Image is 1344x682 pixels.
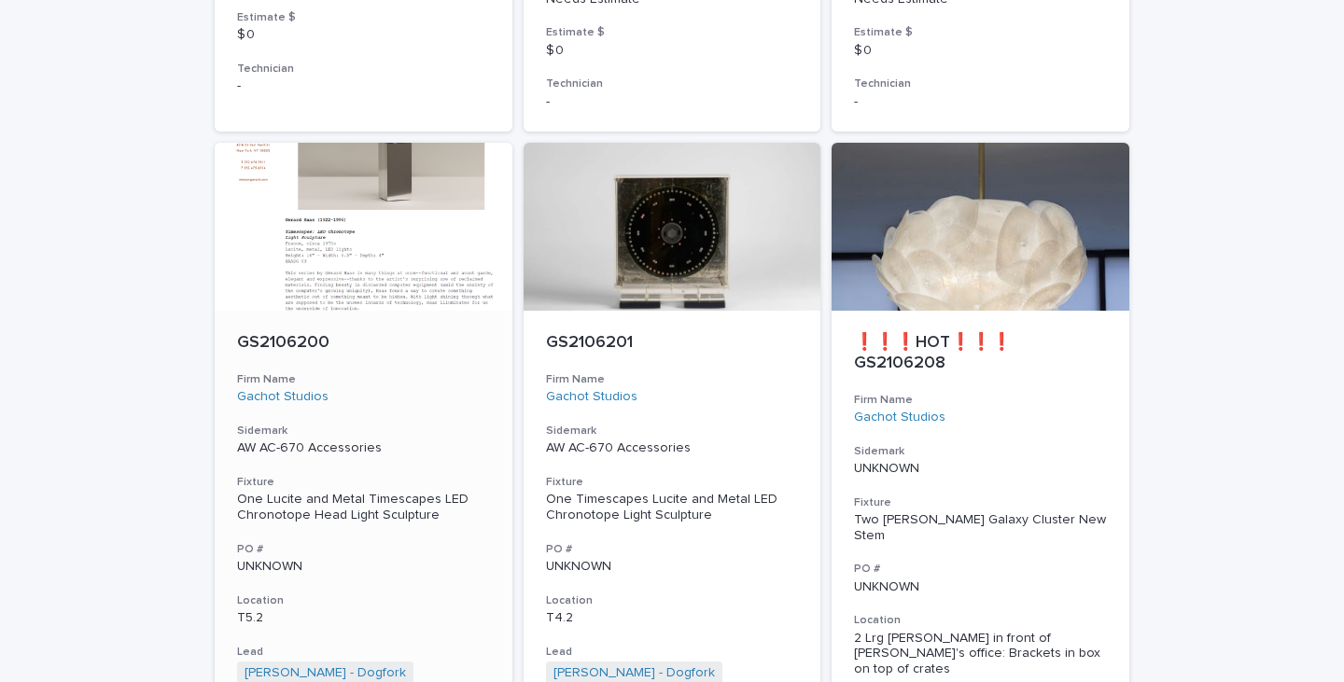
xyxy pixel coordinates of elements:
[237,645,490,660] h3: Lead
[245,665,406,681] a: [PERSON_NAME] - Dogfork
[854,631,1107,677] p: 2 Lrg [PERSON_NAME] in front of [PERSON_NAME]'s office: Brackets in box on top of crates
[237,389,329,405] a: Gachot Studios
[546,25,799,40] h3: Estimate $
[854,43,1107,59] p: $ 0
[237,424,490,438] h3: Sidemark
[237,440,490,456] p: AW AC-670 Accessories
[546,372,799,387] h3: Firm Name
[854,94,1107,110] p: -
[237,542,490,557] h3: PO #
[546,610,799,626] p: T4.2
[854,444,1107,459] h3: Sidemark
[237,62,490,77] h3: Technician
[854,613,1107,628] h3: Location
[854,562,1107,577] h3: PO #
[546,43,799,59] p: $ 0
[854,495,1107,510] h3: Fixture
[237,475,490,490] h3: Fixture
[546,94,799,110] p: -
[237,333,490,354] p: GS2106200
[546,77,799,91] h3: Technician
[854,333,1107,373] p: ❗❗❗HOT❗❗❗ GS2106208
[546,424,799,438] h3: Sidemark
[854,579,1107,595] p: UNKNOWN
[854,461,1107,477] p: UNKNOWN
[546,440,799,456] p: AW AC-670 Accessories
[546,333,799,354] p: GS2106201
[237,27,490,43] p: $ 0
[553,665,715,681] a: [PERSON_NAME] - Dogfork
[546,542,799,557] h3: PO #
[237,593,490,608] h3: Location
[237,10,490,25] h3: Estimate $
[237,372,490,387] h3: Firm Name
[854,25,1107,40] h3: Estimate $
[546,593,799,608] h3: Location
[237,78,490,94] p: -
[237,559,490,575] p: UNKNOWN
[854,77,1107,91] h3: Technician
[546,645,799,660] h3: Lead
[237,610,490,626] p: T5.2
[854,410,945,425] a: Gachot Studios
[546,475,799,490] h3: Fixture
[546,559,799,575] p: UNKNOWN
[854,393,1107,408] h3: Firm Name
[546,492,799,523] div: One Timescapes Lucite and Metal LED Chronotope Light Sculpture
[546,389,637,405] a: Gachot Studios
[237,492,490,523] div: One Lucite and Metal Timescapes LED Chronotope Head Light Sculpture
[854,512,1107,544] div: Two [PERSON_NAME] Galaxy Cluster New Stem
